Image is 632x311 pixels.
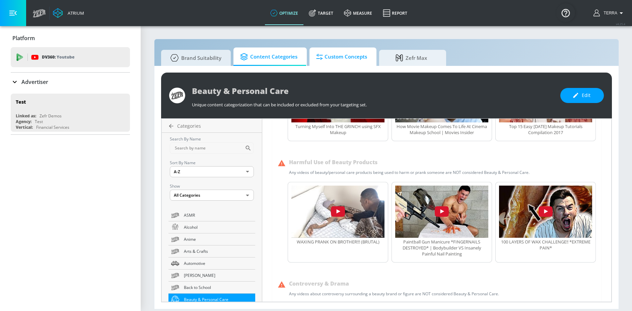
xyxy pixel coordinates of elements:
div: Unique content categorization that can be included or excluded from your targeting set. [192,98,554,108]
p: Advertiser [21,78,48,86]
a: optimize [265,1,303,25]
div: TestLinked as:Zefr DemosAgency:TestVertical:Financial Services [11,94,130,132]
a: Atrium [53,8,84,18]
a: Arts & Crafts [168,245,255,257]
p: Search By Name [170,135,254,142]
a: Back to School [168,282,255,294]
img: 0c-2bxQsoi0 [291,186,384,238]
div: Top 15 Easy [DATE] Makeup Tutorials Compilation 2017 [499,123,592,135]
span: Zefr Max [386,50,437,66]
span: Content Categories [240,49,297,65]
button: 6JctV2E_wps [499,186,592,239]
img: 5asRnrF_nX4 [395,186,488,238]
div: Paintball Gun Manicure *FINGERNAILS DESTROYED* | Bodybuilder VS Insanely Painful Nail Painting [395,239,488,257]
input: Search by name [170,142,245,154]
span: Anime [184,236,253,243]
div: Platform [11,29,130,47]
div: Vertical: [16,124,33,130]
a: Target [303,1,339,25]
span: login as: terra.richardson@zefr.com [601,11,617,15]
div: How Movie Makeup Comes To Life At Cinema Makeup School | Movies Insider [395,123,488,135]
span: Custom Concepts [316,49,367,65]
button: Terra [593,9,625,17]
span: ASMR [184,212,253,219]
div: All Categories [170,190,254,201]
div: Advertiser [11,73,130,91]
p: Sort By Name [170,159,254,166]
span: Alcohol [184,224,253,231]
a: Beauty & Personal Care [168,294,255,306]
div: Test [16,99,26,105]
button: 5asRnrF_nX4 [395,186,488,239]
a: Report [377,1,413,25]
a: Alcohol [168,221,255,233]
button: Edit [560,88,604,103]
a: Automotive [168,257,255,270]
div: DV360: Youtube [11,47,130,67]
div: A-Z [170,166,254,177]
div: Agency: [16,119,31,124]
p: Youtube [57,54,74,61]
a: [PERSON_NAME] [168,270,255,282]
div: Zefr Demos [40,113,62,119]
div: Atrium [65,10,84,16]
span: Arts & Crafts [184,248,253,255]
span: [PERSON_NAME] [184,272,253,279]
div: WAXING PRANK ON BROTHER!!! (BRUTAL) [291,239,384,245]
a: Categories [164,123,262,129]
span: Edit [574,91,590,100]
a: ASMR [168,209,255,221]
span: Categories [177,123,201,129]
div: Test [35,119,43,124]
a: measure [339,1,377,25]
span: Beauty & Personal Care [184,296,253,303]
div: Any videos of beauty/personal care products being used to harm or prank someone are NOT considere... [289,170,530,175]
img: 6JctV2E_wps [499,186,592,238]
p: Show [170,183,254,190]
div: Financial Services [36,124,69,130]
div: Turning Myself Into THE GRINCH using SFX Makeup [291,123,384,135]
p: Platform [12,34,35,42]
button: 0c-2bxQsoi0 [291,186,384,239]
div: Linked as: [16,113,36,119]
span: Brand Suitability [168,50,221,66]
p: DV360: [42,54,74,61]
span: Back to School [184,284,253,291]
button: Open Resource Center [556,3,575,22]
span: Automotive [184,260,253,267]
a: Anime [168,233,255,245]
div: 100 LAYERS OF WAX CHALLENGE!! *EXTREME PAIN* [499,239,592,251]
div: Any videos about controversy surrounding a beauty brand or figure are NOT considered Beauty & Per... [289,291,499,297]
span: v 4.25.4 [616,22,625,26]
